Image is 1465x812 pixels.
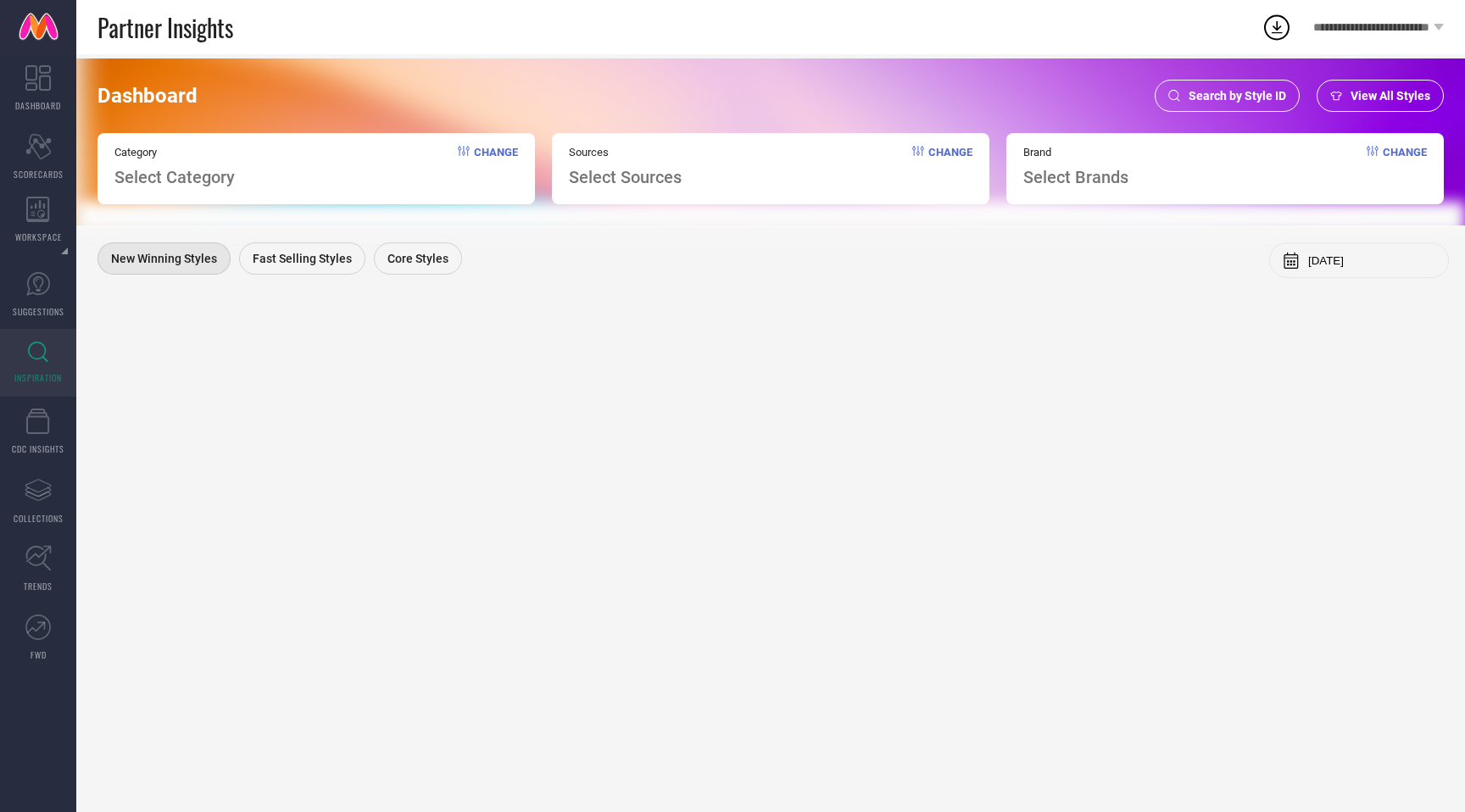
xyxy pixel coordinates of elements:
span: Select Brands [1023,167,1128,187]
span: Search by Style ID [1189,89,1286,103]
span: SUGGESTIONS [13,305,64,318]
span: Change [928,146,972,187]
span: WORKSPACE [15,231,62,243]
span: CDC INSIGHTS [12,442,64,455]
span: Dashboard [97,84,198,108]
span: FWD [31,648,47,661]
span: Category [114,146,235,159]
span: Change [1383,146,1427,187]
span: Brand [1023,146,1128,159]
span: Sources [569,146,682,159]
span: Fast Selling Styles [253,252,352,265]
span: DASHBOARD [15,99,61,112]
input: Select month [1308,254,1435,267]
div: Open download list [1262,12,1292,42]
span: Change [474,146,518,187]
span: Core Styles [387,252,448,265]
span: View All Styles [1351,89,1430,103]
span: INSPIRATION [14,371,62,384]
span: COLLECTIONS [14,512,64,525]
span: Select Sources [569,167,682,187]
span: SCORECARDS [14,168,64,181]
span: TRENDS [24,580,53,592]
span: Partner Insights [97,10,233,45]
span: Select Category [114,167,235,187]
span: New Winning Styles [111,252,217,265]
